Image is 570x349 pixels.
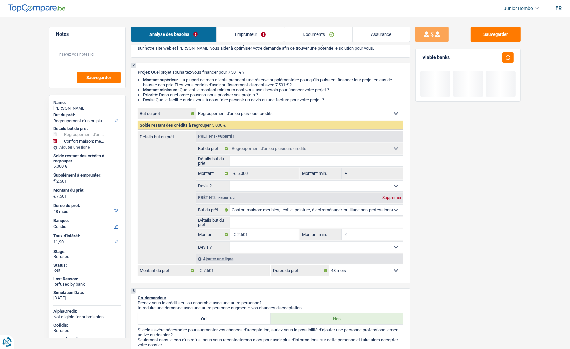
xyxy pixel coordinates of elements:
[212,123,226,128] span: 5.000 €
[422,55,450,60] div: Viable banks
[471,27,521,42] button: Sauvegarder
[196,217,230,228] label: Détails but du prêt
[196,134,236,139] div: Prêt n°1
[143,87,403,92] li: : Quel est le montant minimum dont vous avez besoin pour financer votre projet ?
[143,92,157,97] strong: Priorité
[196,143,230,154] label: But du prêt
[300,168,341,179] label: Montant min.
[138,295,166,300] span: Co-demandeur
[230,229,237,240] span: €
[53,290,121,295] div: Simulation Date:
[53,100,121,106] div: Name:
[53,233,120,239] label: Taux d'intérêt:
[196,265,203,276] span: €
[53,106,121,111] div: [PERSON_NAME]
[498,3,539,14] a: Junior Bombo
[271,313,403,324] label: Non
[230,168,237,179] span: €
[131,289,136,294] div: 3
[53,153,121,164] div: Solde restant des crédits à regrouper
[53,254,121,259] div: Refused
[53,263,121,268] div: Status:
[196,229,230,240] label: Montant
[381,196,403,200] div: Supprimer
[53,309,121,314] div: AlphaCredit:
[131,27,216,42] a: Analyse des besoins
[138,327,403,337] p: Si cela s'avère nécessaire pour augmenter vos chances d'acceptation, auriez-vous la possibilité d...
[196,181,230,191] label: Devis ?
[53,276,121,282] div: Lost Reason:
[216,196,235,200] span: - Priorité 2
[53,178,56,184] span: €
[216,135,235,138] span: - Priorité 1
[53,203,120,208] label: Durée du prêt:
[53,218,120,223] label: Banque:
[53,188,120,193] label: Montant du prêt:
[143,97,154,102] span: Devis
[53,145,121,150] div: Ajouter une ligne
[196,168,230,179] label: Montant
[53,323,121,328] div: Cofidis:
[53,337,121,342] div: Record Credits:
[143,77,178,82] strong: Montant supérieur
[143,87,177,92] strong: Montant minimum
[143,92,403,97] li: : Dans quel ordre pouvons-nous prioriser vos projets ?
[196,242,230,253] label: Devis ?
[143,97,403,102] li: : Quelle facilité auriez-vous à nous faire parvenir un devis ou une facture pour votre projet ?
[342,229,349,240] span: €
[555,5,562,11] div: fr
[138,300,403,305] p: Prenez-vous le crédit seul ou ensemble avec une autre personne?
[138,305,403,310] p: Introduire une demande avec une autre personne augmente vos chances d'acceptation.
[196,196,236,200] div: Prêt n°2
[217,27,284,42] a: Emprunteur
[86,75,111,80] span: Sauvegarder
[53,249,121,254] div: Stage:
[53,194,56,199] span: €
[53,282,121,287] div: Refused by bank
[342,168,349,179] span: €
[196,156,230,166] label: Détails but du prêt
[196,205,230,215] label: But du prêt
[53,164,121,169] div: 5.000 €
[138,313,271,324] label: Oui
[138,41,403,51] p: Bonjour ! Je suis [PERSON_NAME], conseiller en crédit spécialisé chez [DOMAIN_NAME]. Je vois que ...
[131,63,136,68] div: 2
[56,31,119,37] h5: Notes
[138,337,403,347] p: Seulement dans le cas d'un refus, nous vous recontacterons alors pour avoir plus d'informations s...
[143,77,403,87] li: : La plupart de mes clients prennent une réserve supplémentaire pour qu'ils puissent financer leu...
[196,254,403,264] div: Ajouter une ligne
[271,265,329,276] label: Durée du prêt:
[53,126,121,131] div: Détails but du prêt
[138,70,403,75] p: : Quel projet souhaitez-vous financer pour 7 501 € ?
[138,265,196,276] label: Montant du prêt
[284,27,352,42] a: Documents
[300,229,341,240] label: Montant min.
[53,328,121,333] div: Refused
[504,6,533,11] span: Junior Bombo
[53,268,121,273] div: lost
[140,123,211,128] span: Solde restant des crédits à regrouper
[138,70,149,75] span: Projet
[53,314,121,320] div: Not eligible for submission
[138,108,196,119] label: But du prêt
[53,172,120,178] label: Supplément à emprunter:
[353,27,410,42] a: Assurance
[53,112,120,118] label: But du prêt:
[8,4,65,12] img: TopCompare Logo
[138,131,196,139] label: Détails but du prêt
[77,72,121,83] button: Sauvegarder
[53,295,121,301] div: [DATE]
